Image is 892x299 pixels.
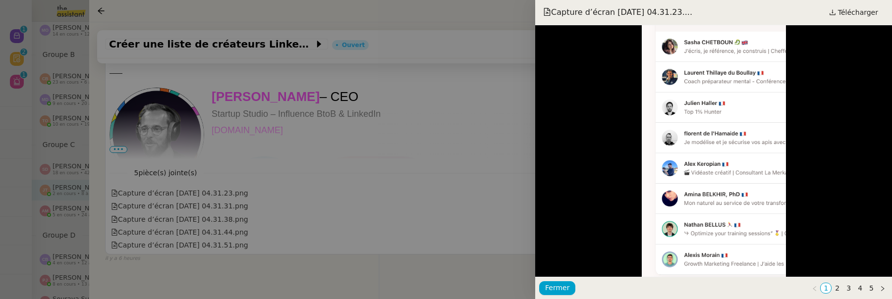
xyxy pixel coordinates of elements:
li: 2 [832,283,843,294]
button: Fermer [539,281,575,295]
a: Télécharger [823,5,884,19]
span: Capture d’écran [DATE] 04.31.23.... [543,7,692,18]
span: Fermer [545,282,569,294]
li: 1 [820,283,832,294]
button: Page suivante [877,283,888,294]
button: Page précédente [809,283,820,294]
a: 4 [855,283,865,293]
li: 3 [843,283,854,294]
span: Télécharger [838,6,878,19]
li: 4 [854,283,866,294]
a: 1 [821,283,831,293]
a: 5 [866,283,877,293]
a: 2 [832,283,842,293]
li: 5 [866,283,877,294]
a: 3 [843,283,854,293]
